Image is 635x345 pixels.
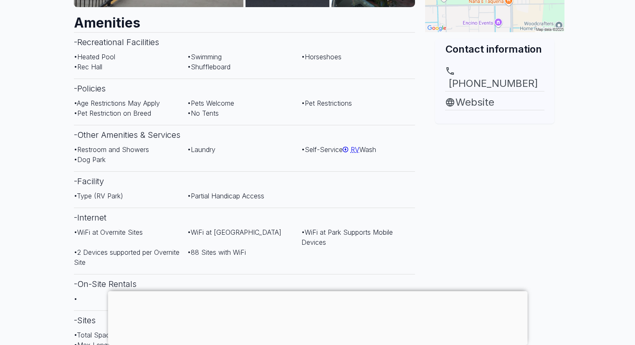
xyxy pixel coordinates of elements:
[74,7,415,32] h2: Amenities
[108,291,527,343] iframe: Advertisement
[301,53,342,61] span: • Horseshoes
[74,109,151,117] span: • Pet Restriction on Breed
[187,63,230,71] span: • Shuffleboard
[74,79,415,98] h3: - Policies
[187,145,215,154] span: • Laundry
[74,125,415,145] h3: - Other Amenities & Services
[74,171,415,191] h3: - Facility
[74,145,149,154] span: • Restroom and Showers
[187,248,246,256] span: • 88 Sites with WiFi
[74,208,415,227] h3: - Internet
[74,53,115,61] span: • Heated Pool
[74,63,102,71] span: • Rec Hall
[74,155,106,164] span: • Dog Park
[351,145,359,154] span: RV
[187,99,234,107] span: • Pets Welcome
[445,95,544,110] a: Website
[445,42,544,56] h2: Contact information
[74,192,123,200] span: • Type (RV Park)
[74,99,160,107] span: • Age Restrictions May Apply
[425,124,564,228] iframe: Advertisement
[74,294,77,303] span: •
[445,66,544,91] a: [PHONE_NUMBER]
[187,53,222,61] span: • Swimming
[187,109,219,117] span: • No Tents
[74,310,415,330] h3: - Sites
[74,228,143,236] span: • WiFi at Overnite Sites
[343,145,359,154] a: RV
[74,32,415,52] h3: - Recreational Facilities
[74,331,134,339] span: • Total Spaces (150)
[301,145,376,154] span: • Self-Service Wash
[301,99,352,107] span: • Pet Restrictions
[74,274,415,294] h3: - On-Site Rentals
[187,192,264,200] span: • Partial Handicap Access
[187,228,281,236] span: • WiFi at [GEOGRAPHIC_DATA]
[74,248,180,266] span: • 2 Devices supported per Overnite Site
[301,228,393,246] span: • WiFi at Park Supports Mobile Devices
